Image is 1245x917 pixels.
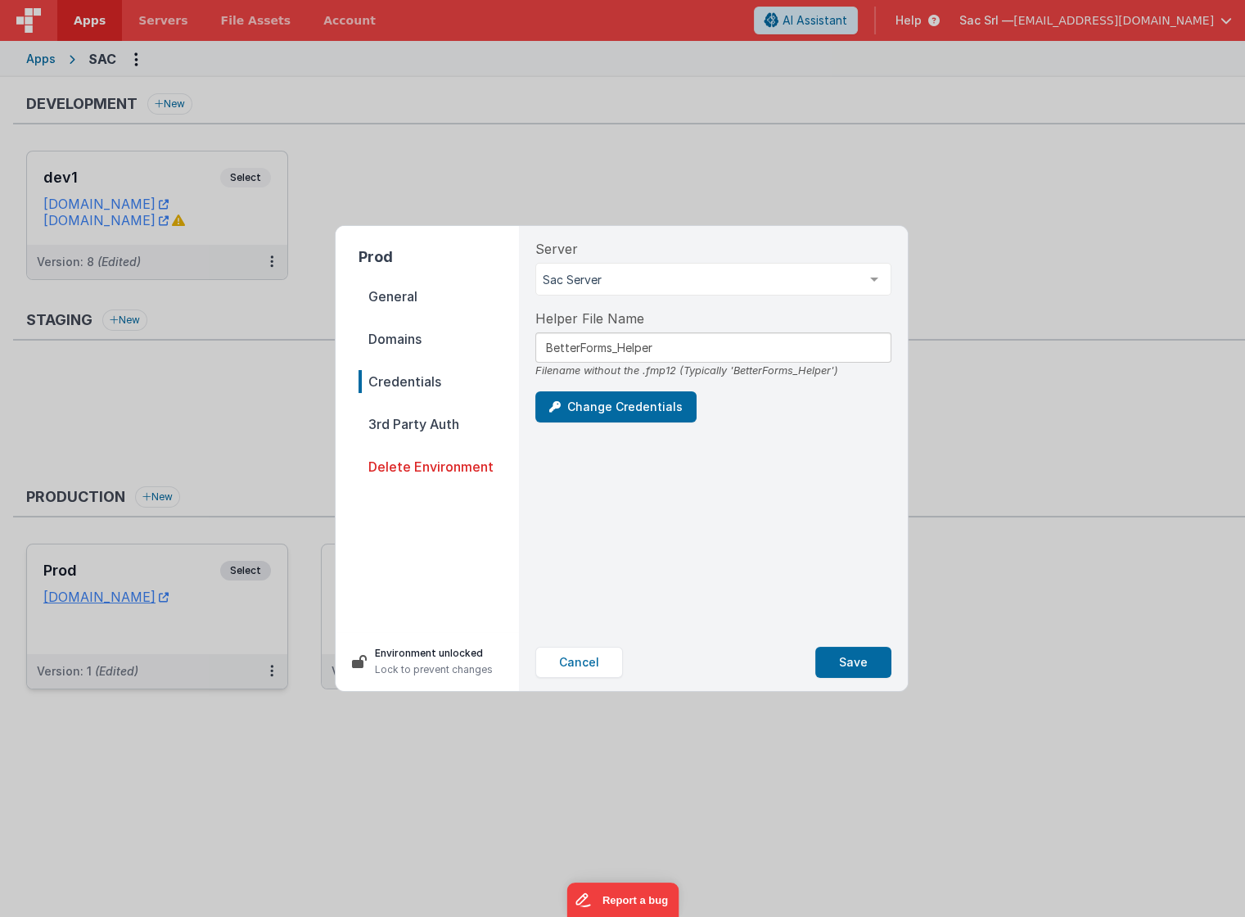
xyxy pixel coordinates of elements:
[566,883,679,917] iframe: Marker.io feedback button
[535,332,891,363] input: Enter BetterForms Helper Name
[359,455,519,478] span: Delete Environment
[543,272,858,288] span: Sac Server
[359,370,519,393] span: Credentials
[535,309,644,328] span: Helper File Name
[535,647,623,678] button: Cancel
[359,413,519,436] span: 3rd Party Auth
[535,239,578,259] span: Server
[535,363,891,378] div: Filename without the .fmp12 (Typically 'BetterForms_Helper')
[375,645,493,662] p: Environment unlocked
[535,391,697,422] button: Change Credentials
[375,662,493,678] p: Lock to prevent changes
[359,246,519,269] h2: Prod
[815,647,891,678] button: Save
[359,327,519,350] span: Domains
[359,285,519,308] span: General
